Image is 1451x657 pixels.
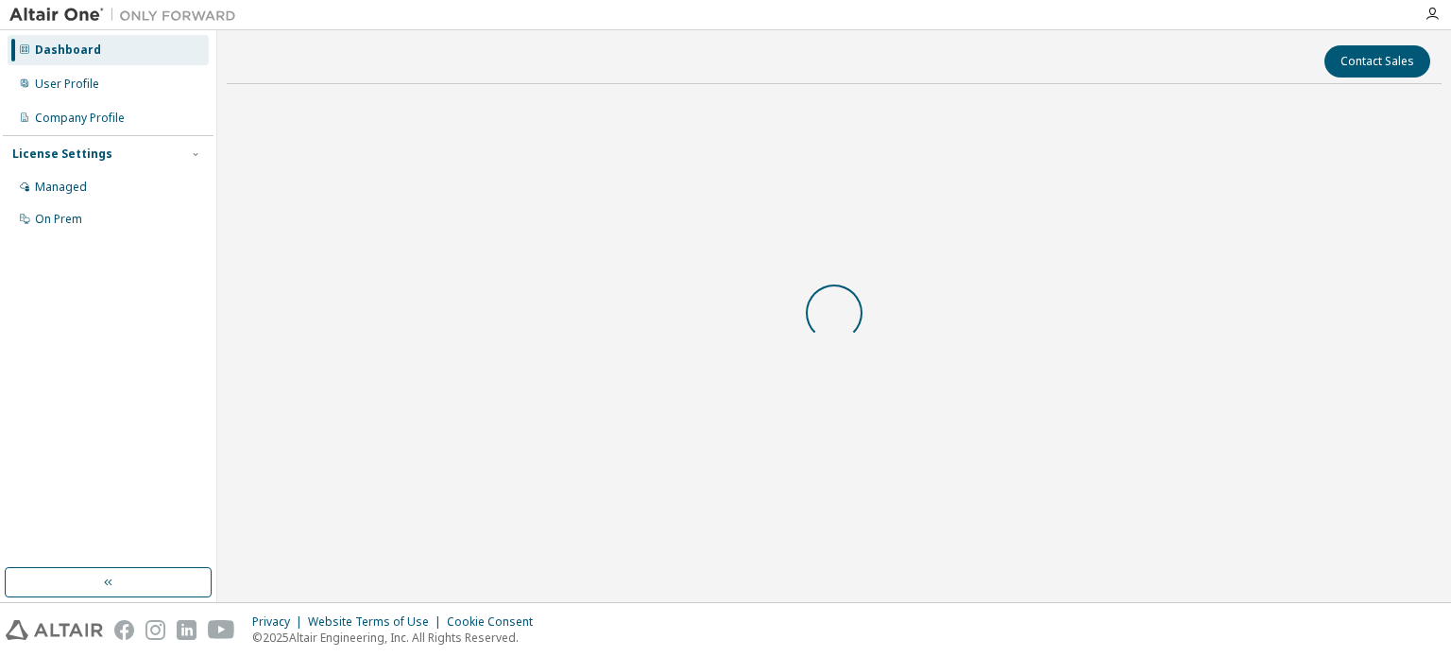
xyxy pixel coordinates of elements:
[252,630,544,646] p: © 2025 Altair Engineering, Inc. All Rights Reserved.
[35,111,125,126] div: Company Profile
[35,212,82,227] div: On Prem
[447,614,544,630] div: Cookie Consent
[35,180,87,195] div: Managed
[145,620,165,640] img: instagram.svg
[35,77,99,92] div: User Profile
[252,614,308,630] div: Privacy
[9,6,246,25] img: Altair One
[177,620,196,640] img: linkedin.svg
[1324,45,1430,78] button: Contact Sales
[208,620,235,640] img: youtube.svg
[114,620,134,640] img: facebook.svg
[6,620,103,640] img: altair_logo.svg
[35,43,101,58] div: Dashboard
[12,147,112,162] div: License Settings
[308,614,447,630] div: Website Terms of Use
